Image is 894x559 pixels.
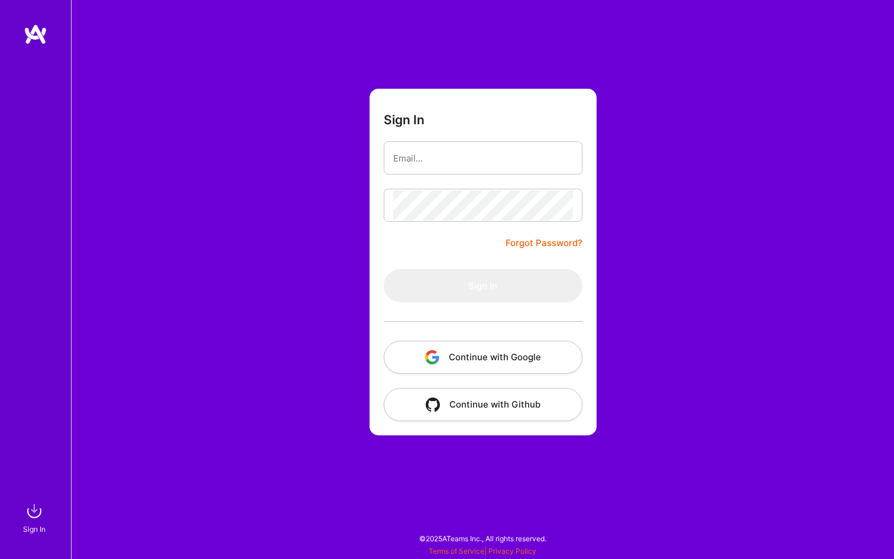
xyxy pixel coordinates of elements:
[426,398,440,412] img: icon
[429,547,484,555] a: Terms of Service
[429,547,536,555] span: |
[384,112,425,127] h3: Sign In
[506,236,582,250] a: Forgot Password?
[425,350,439,364] img: icon
[384,341,582,374] button: Continue with Google
[393,143,573,173] input: Email...
[384,269,582,302] button: Sign In
[25,499,46,535] a: sign inSign In
[488,547,536,555] a: Privacy Policy
[71,524,894,553] div: © 2025 ATeams Inc., All rights reserved.
[23,523,46,535] div: Sign In
[22,499,46,523] img: sign in
[384,388,582,421] button: Continue with Github
[24,24,47,45] img: logo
